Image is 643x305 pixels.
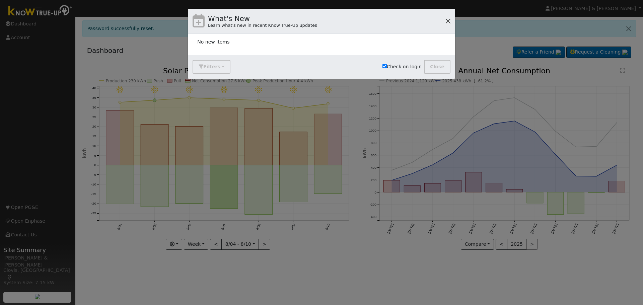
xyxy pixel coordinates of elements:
button: Filters [193,60,230,74]
label: Check on login [382,63,422,70]
button: Close [424,60,450,74]
input: Check on login [382,64,387,68]
span: No new items [197,39,229,45]
div: Learn what's new in recent Know True-Up updates [208,22,317,29]
h4: What's New [208,13,317,24]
